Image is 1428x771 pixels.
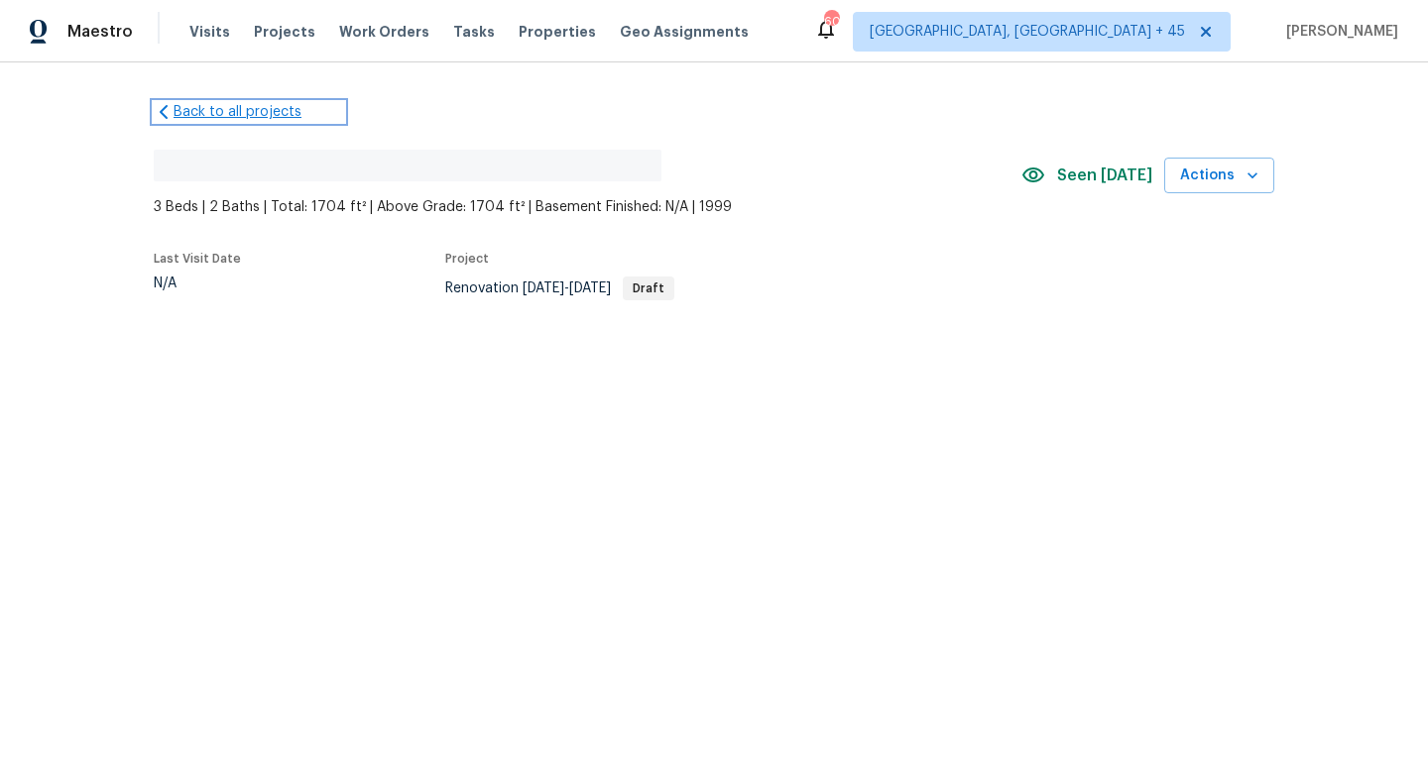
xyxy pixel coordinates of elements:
[569,281,611,295] span: [DATE]
[1057,165,1152,185] span: Seen [DATE]
[445,253,489,265] span: Project
[254,22,315,42] span: Projects
[1180,164,1258,188] span: Actions
[154,276,241,290] div: N/A
[625,282,672,294] span: Draft
[870,22,1185,42] span: [GEOGRAPHIC_DATA], [GEOGRAPHIC_DATA] + 45
[154,102,344,122] a: Back to all projects
[67,22,133,42] span: Maestro
[445,281,674,295] span: Renovation
[824,12,838,32] div: 603
[1164,158,1274,194] button: Actions
[620,22,749,42] span: Geo Assignments
[189,22,230,42] span: Visits
[154,197,1021,217] span: 3 Beds | 2 Baths | Total: 1704 ft² | Above Grade: 1704 ft² | Basement Finished: N/A | 1999
[523,281,564,295] span: [DATE]
[154,253,241,265] span: Last Visit Date
[453,25,495,39] span: Tasks
[1278,22,1398,42] span: [PERSON_NAME]
[523,281,611,295] span: -
[339,22,429,42] span: Work Orders
[519,22,596,42] span: Properties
